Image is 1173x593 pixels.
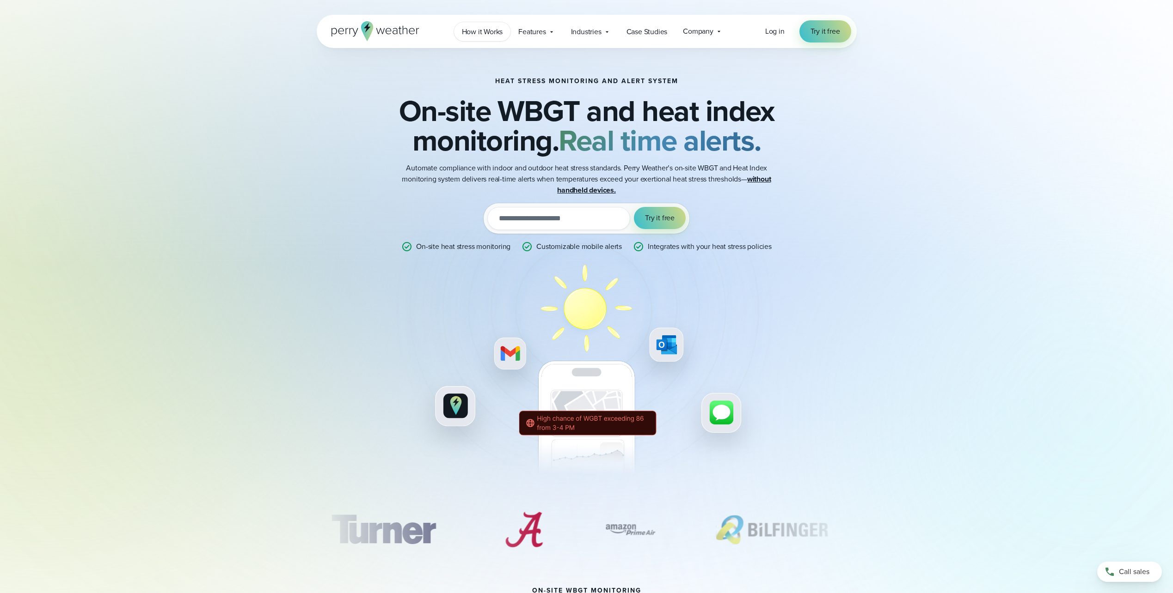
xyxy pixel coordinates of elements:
div: slideshow [317,507,857,557]
img: Bilfinger.svg [706,507,837,553]
a: Log in [765,26,785,37]
div: 5 of 7 [318,507,449,553]
a: How it Works [454,22,511,41]
img: Amazon-Air-logo.svg [599,507,662,553]
p: Integrates with your heat stress policies [648,241,772,252]
strong: without handheld devices. [557,174,771,195]
img: University-of-Alabama.svg [494,507,554,553]
a: Try it free [799,20,851,42]
p: On-site heat stress monitoring [416,241,510,252]
span: Industries [571,26,602,37]
span: Features [518,26,546,37]
p: Customizable mobile alerts [536,241,622,252]
span: Try it free [645,212,675,224]
span: Try it free [811,26,840,37]
strong: Real time alerts. [559,119,761,162]
a: Case Studies [619,22,676,41]
div: 6 of 7 [494,507,554,553]
img: Turner-Construction_1.svg [318,507,449,553]
span: Company [683,26,713,37]
a: Call sales [1097,562,1162,582]
span: Case Studies [626,26,668,37]
span: Call sales [1119,566,1149,577]
h2: On-site WBGT and heat index monitoring. [363,96,811,155]
h1: Heat Stress Monitoring and Alert System [495,78,678,85]
button: Try it free [634,207,686,229]
span: How it Works [462,26,503,37]
div: 7 of 7 [599,507,662,553]
p: Automate compliance with indoor and outdoor heat stress standards. Perry Weather’s on-site WBGT a... [402,163,772,196]
div: 1 of 7 [706,507,837,553]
